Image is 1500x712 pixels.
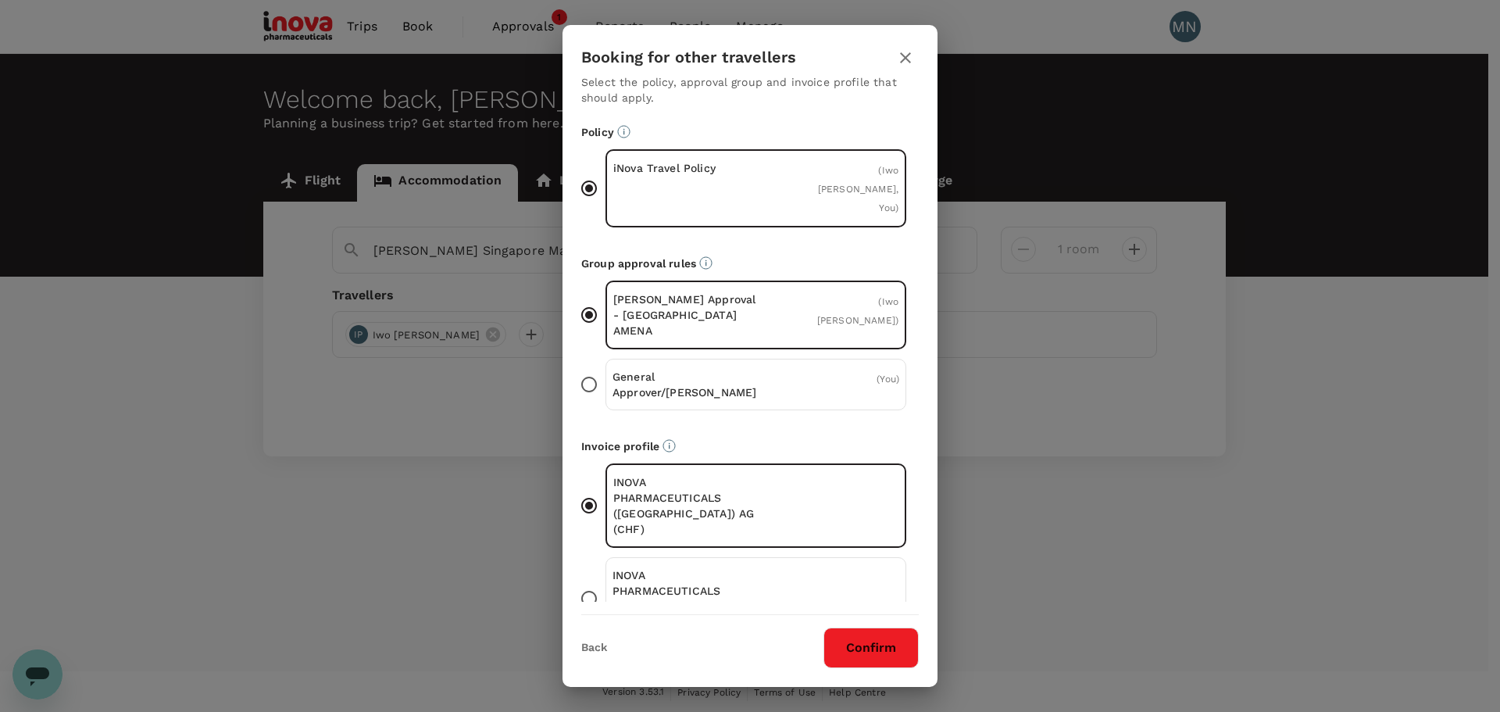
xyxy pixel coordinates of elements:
p: General Approver/[PERSON_NAME] [612,369,756,400]
p: Invoice profile [581,438,919,454]
p: INOVA PHARMACEUTICALS ([GEOGRAPHIC_DATA]) PTE. LIMITED (SGD) [612,567,756,630]
button: Back [581,642,607,654]
p: iNova Travel Policy [613,160,756,176]
p: [PERSON_NAME] Approval - [GEOGRAPHIC_DATA] AMENA [613,292,756,338]
svg: The payment currency and company information are based on the selected invoice profile. [662,439,676,453]
svg: Default approvers or custom approval rules (if available) are based on the user group. [699,256,712,270]
p: INOVA PHARMACEUTICALS ([GEOGRAPHIC_DATA]) AG (CHF) [613,474,756,537]
p: Select the policy, approval group and invoice profile that should apply. [581,74,919,106]
p: Policy [581,124,919,140]
svg: Booking restrictions are based on the selected travel policy. [617,125,630,138]
p: Group approval rules [581,256,919,271]
span: ( Iwo [PERSON_NAME], You ) [818,165,898,213]
button: Confirm [823,628,919,668]
span: ( You ) [877,374,899,385]
h3: Booking for other travellers [581,48,796,66]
